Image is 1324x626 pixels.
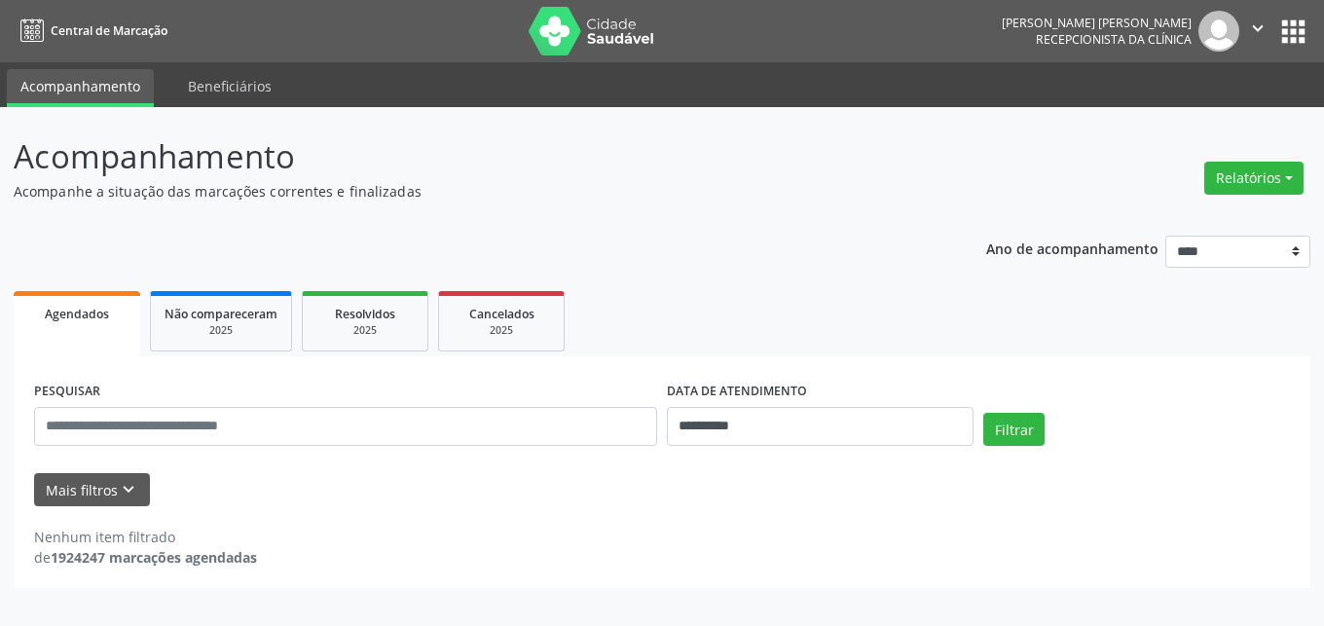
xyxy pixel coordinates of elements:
div: 2025 [316,323,414,338]
span: Não compareceram [165,306,277,322]
span: Resolvidos [335,306,395,322]
button: Filtrar [983,413,1045,446]
div: 2025 [165,323,277,338]
i:  [1247,18,1269,39]
span: Agendados [45,306,109,322]
img: img [1198,11,1239,52]
label: DATA DE ATENDIMENTO [667,377,807,407]
label: PESQUISAR [34,377,100,407]
div: de [34,547,257,568]
button: Relatórios [1204,162,1304,195]
button: Mais filtroskeyboard_arrow_down [34,473,150,507]
p: Acompanhe a situação das marcações correntes e finalizadas [14,181,921,202]
p: Acompanhamento [14,132,921,181]
a: Central de Marcação [14,15,167,47]
span: Central de Marcação [51,22,167,39]
strong: 1924247 marcações agendadas [51,548,257,567]
div: [PERSON_NAME] [PERSON_NAME] [1002,15,1192,31]
div: 2025 [453,323,550,338]
a: Acompanhamento [7,69,154,107]
i: keyboard_arrow_down [118,479,139,500]
a: Beneficiários [174,69,285,103]
button:  [1239,11,1276,52]
p: Ano de acompanhamento [986,236,1158,260]
span: Recepcionista da clínica [1036,31,1192,48]
button: apps [1276,15,1310,49]
div: Nenhum item filtrado [34,527,257,547]
span: Cancelados [469,306,534,322]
